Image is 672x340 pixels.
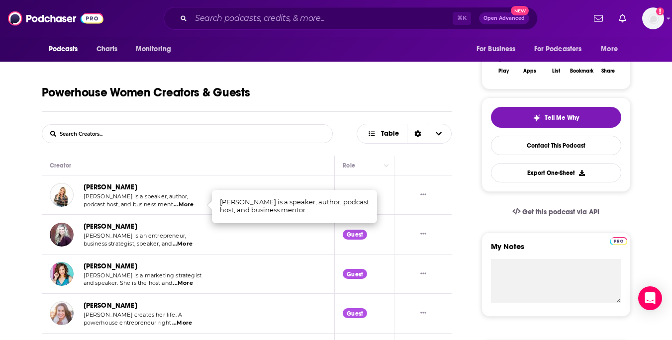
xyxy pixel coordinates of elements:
[416,308,430,319] button: Show More Button
[533,114,541,122] img: tell me why sparkle
[42,85,250,100] h1: Powerhouse Women Creators & Guests
[522,208,599,216] span: Get this podcast via API
[595,44,621,80] button: Share
[543,44,569,80] button: List
[453,12,471,25] span: ⌘ K
[642,7,664,29] button: Show profile menu
[84,232,187,239] span: [PERSON_NAME] is an entrepreneur,
[491,107,621,128] button: tell me why sparkleTell Me Why
[50,183,74,207] img: Lindsey Schwartz
[84,183,137,191] a: [PERSON_NAME]
[49,42,78,56] span: Podcasts
[136,42,171,56] span: Monitoring
[479,12,529,24] button: Open AdvancedNew
[601,68,615,74] div: Share
[590,10,607,27] a: Show notifications dropdown
[545,114,579,122] span: Tell Me Why
[380,160,392,171] button: Column Actions
[343,230,367,240] div: Guest
[528,40,596,59] button: open menu
[42,40,91,59] button: open menu
[615,10,630,27] a: Show notifications dropdown
[173,279,192,287] span: ...More
[50,223,74,247] img: Candy Valentino
[470,40,528,59] button: open menu
[90,40,124,59] a: Charts
[534,42,582,56] span: For Podcasters
[594,40,630,59] button: open menu
[498,68,509,74] div: Play
[96,42,118,56] span: Charts
[491,44,517,80] button: Play
[610,236,627,245] a: Pro website
[50,262,74,286] img: Quinn Tempest
[8,9,103,28] img: Podchaser - Follow, Share and Rate Podcasts
[491,242,621,259] label: My Notes
[638,286,662,310] div: Open Intercom Messenger
[84,193,189,200] span: [PERSON_NAME] is a speaker, author,
[84,222,137,231] a: [PERSON_NAME]
[129,40,184,59] button: open menu
[84,201,173,208] span: podcast host, and business ment
[416,269,430,279] button: Show More Button
[483,16,525,21] span: Open Advanced
[173,240,192,248] span: ...More
[477,42,516,56] span: For Business
[343,160,357,171] div: Role
[416,190,430,200] button: Show More Button
[357,124,452,144] button: Choose View
[642,7,664,29] span: Logged in as Alexandrapullpr
[491,163,621,182] button: Export One-Sheet
[656,7,664,15] svg: Add a profile image
[220,198,369,214] span: [PERSON_NAME] is a speaker, author, podcast host, and business mentor.
[343,308,367,318] div: Guest
[517,44,543,80] button: Apps
[191,10,453,26] input: Search podcasts, credits, & more...
[511,6,529,15] span: New
[50,301,74,325] img: Joanna Vargas
[570,68,593,74] div: Bookmark
[84,319,172,326] span: powerhouse entrepreneur right
[407,124,428,143] div: Sort Direction
[172,319,192,327] span: ...More
[642,7,664,29] img: User Profile
[84,240,172,247] span: business strategist, speaker, and
[164,7,538,30] div: Search podcasts, credits, & more...
[84,301,137,310] a: [PERSON_NAME]
[84,311,183,318] span: [PERSON_NAME] creates her life. A
[523,68,536,74] div: Apps
[84,279,172,286] span: and speaker. She is the host and
[84,262,137,270] a: [PERSON_NAME]
[50,160,72,171] div: Creator
[84,272,202,279] span: [PERSON_NAME] is a marketing strategist
[610,237,627,245] img: Podchaser Pro
[343,269,367,279] div: Guest
[569,44,595,80] button: Bookmark
[174,201,193,209] span: ...More
[601,42,618,56] span: More
[491,136,621,155] a: Contact This Podcast
[552,68,560,74] div: List
[381,130,399,137] span: Table
[416,229,430,240] button: Show More Button
[504,200,608,224] a: Get this podcast via API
